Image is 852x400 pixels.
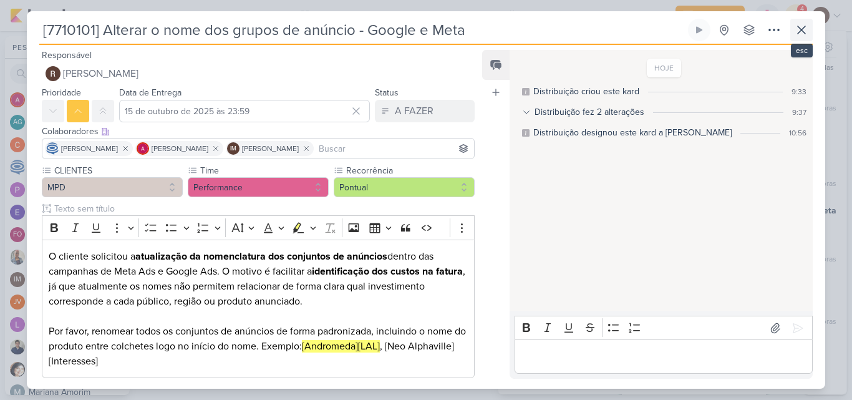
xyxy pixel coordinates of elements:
[42,62,475,85] button: [PERSON_NAME]
[188,177,329,197] button: Performance
[242,143,299,154] span: [PERSON_NAME]
[152,143,208,154] span: [PERSON_NAME]
[789,127,806,139] div: 10:56
[46,66,61,81] img: Rafael Dornelles
[137,142,149,155] img: Alessandra Gomes
[42,87,81,98] label: Prioridade
[53,164,183,177] label: CLIENTES
[49,309,468,369] p: Por favor, renomear todos os conjuntos de anúncios de forma padronizada, incluindo o nome do prod...
[42,240,475,379] div: Editor editing area: main
[39,19,685,41] input: Kard Sem Título
[533,126,732,139] div: Distribuição designou este kard a Rafael
[46,142,59,155] img: Caroline Traven De Andrade
[375,87,399,98] label: Status
[694,25,704,35] div: Ligar relógio
[395,104,433,119] div: A FAZER
[522,129,530,137] div: Este log é visível à todos no kard
[334,177,475,197] button: Pontual
[42,177,183,197] button: MPD
[522,88,530,95] div: Este log é visível à todos no kard
[49,249,468,309] p: O cliente solicitou a dentro das campanhas de Meta Ads e Google Ads. O motivo é facilitar a , já ...
[119,100,370,122] input: Select a date
[227,142,240,155] div: Isabella Machado Guimarães
[375,100,475,122] button: A FAZER
[61,143,118,154] span: [PERSON_NAME]
[792,107,806,118] div: 9:37
[791,44,813,57] div: esc
[535,105,644,119] div: Distribuição fez 2 alterações
[135,250,387,263] strong: atualização da nomenclatura dos conjuntos de anúncios
[345,164,475,177] label: Recorrência
[42,215,475,240] div: Editor toolbar
[515,339,813,374] div: Editor editing area: main
[42,125,475,138] div: Colaboradores
[791,86,806,97] div: 9:33
[515,316,813,340] div: Editor toolbar
[119,87,182,98] label: Data de Entrega
[302,340,380,353] mark: [Andromeda][LAL]
[533,85,639,98] div: Distribuição criou este kard
[199,164,329,177] label: Time
[42,50,92,61] label: Responsável
[63,66,138,81] span: [PERSON_NAME]
[312,265,463,278] strong: identificação dos custos na fatura
[52,202,475,215] input: Texto sem título
[316,141,472,156] input: Buscar
[230,146,236,152] p: IM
